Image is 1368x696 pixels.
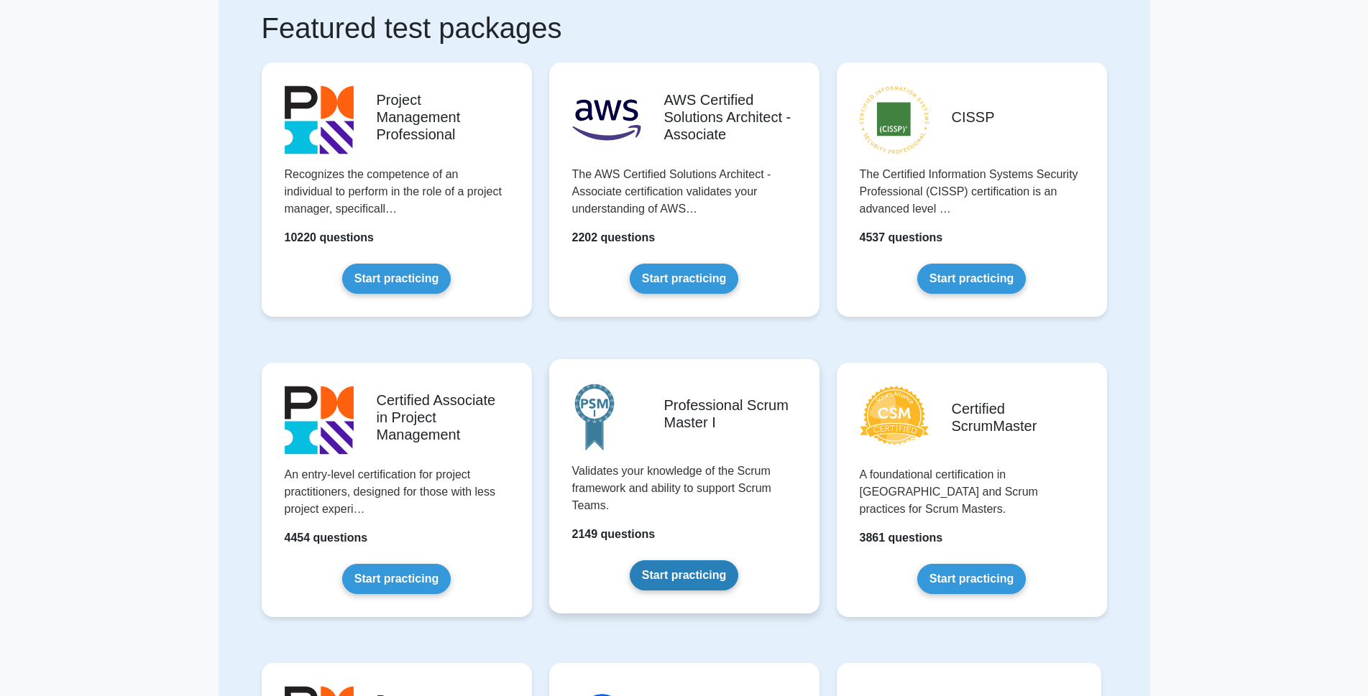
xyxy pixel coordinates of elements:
[630,560,738,590] a: Start practicing
[630,264,738,294] a: Start practicing
[917,264,1026,294] a: Start practicing
[342,564,451,594] a: Start practicing
[342,264,451,294] a: Start practicing
[262,11,1107,45] h1: Featured test packages
[917,564,1026,594] a: Start practicing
